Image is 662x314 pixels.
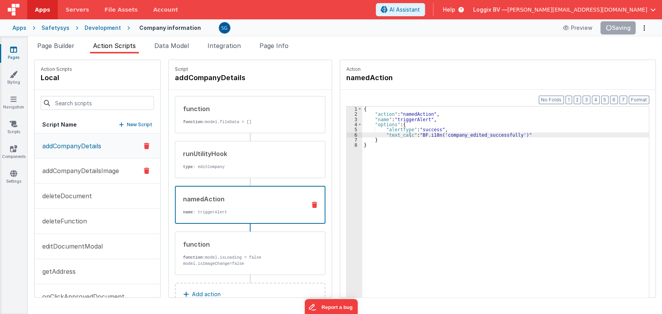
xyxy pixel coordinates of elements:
[38,216,87,226] p: deleteFunction
[93,42,136,50] span: Action Scripts
[507,6,647,14] span: [PERSON_NAME][EMAIL_ADDRESS][DOMAIN_NAME]
[85,24,121,32] div: Development
[127,121,152,129] p: New Script
[183,254,300,267] p: model.isLoading = false model.isImageChange=false
[35,259,160,284] button: getAddress
[35,184,160,209] button: deleteDocument
[443,6,455,14] span: Help
[347,142,362,148] div: 8
[35,6,50,14] span: Apps
[12,24,26,32] div: Apps
[259,42,289,50] span: Page Info
[565,96,572,104] button: 1
[347,122,362,127] div: 4
[183,240,300,249] div: function
[41,96,154,110] input: Search scripts
[183,120,205,124] strong: function:
[629,96,649,104] button: Format
[66,6,89,14] span: Servers
[38,292,124,301] p: onClickApprovedDocument
[582,96,590,104] button: 3
[37,42,74,50] span: Page Builder
[558,22,597,34] button: Preview
[610,96,618,104] button: 6
[35,158,160,184] button: addCompanyDetailsImage
[183,210,193,214] strong: name
[119,121,152,129] button: New Script
[183,149,300,158] div: runUtilityHook
[183,209,300,215] p: : triggerAlert
[154,42,189,50] span: Data Model
[346,66,649,72] p: Action
[175,283,325,306] button: Add action
[175,72,291,83] h4: addCompanyDetails
[183,164,300,170] p: : editCompany
[38,267,76,276] p: getAddress
[376,3,425,16] button: AI Assistant
[619,96,627,104] button: 7
[42,121,77,129] h5: Script Name
[38,242,103,251] p: editDocumentModal
[139,25,201,31] h4: Company information
[473,6,656,14] button: Loggix BV — [PERSON_NAME][EMAIL_ADDRESS][DOMAIN_NAME]
[183,119,300,125] p: model.fileData = []
[35,234,160,259] button: editDocumentModal
[347,106,362,112] div: 1
[592,96,600,104] button: 4
[35,134,160,158] button: addCompanyDetails
[183,194,300,204] div: namedAction
[347,132,362,137] div: 6
[347,112,362,117] div: 2
[219,22,230,33] img: 385c22c1e7ebf23f884cbf6fb2c72b80
[347,127,362,132] div: 5
[207,42,241,50] span: Integration
[35,209,160,234] button: deleteFunction
[346,72,463,83] h4: namedAction
[539,96,564,104] button: No Folds
[38,141,101,151] p: addCompanyDetails
[600,21,636,34] button: Saving
[192,290,221,299] p: Add action
[38,166,119,175] p: addCompanyDetailsImage
[183,165,193,169] strong: type
[347,117,362,122] div: 3
[35,284,160,309] button: onClickApprovedDocument
[473,6,507,14] span: Loggix BV —
[183,255,205,260] strong: function:
[389,6,420,14] span: AI Assistant
[347,137,362,142] div: 7
[41,66,72,72] p: Action Scripts
[601,96,608,104] button: 5
[41,72,72,83] h4: local
[175,66,325,72] p: Script
[574,96,581,104] button: 2
[41,24,69,32] div: Safetysys
[183,104,300,113] div: function
[38,191,92,201] p: deleteDocument
[639,22,650,33] button: Options
[105,6,138,14] span: File Assets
